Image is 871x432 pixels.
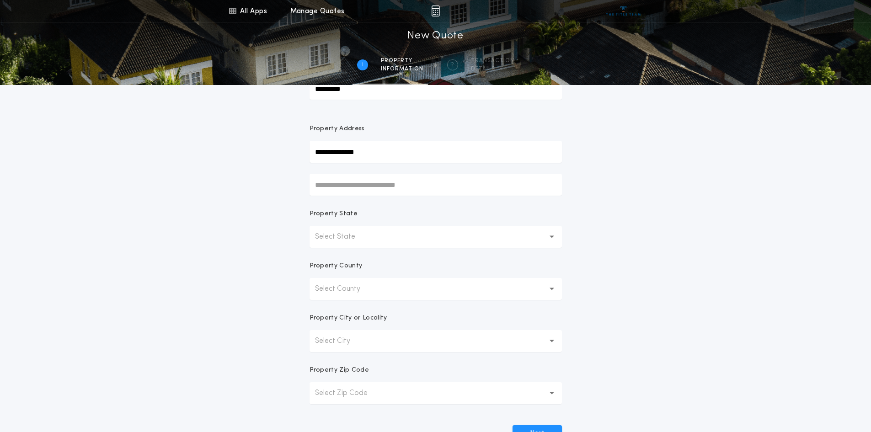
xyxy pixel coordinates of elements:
[310,226,562,248] button: Select State
[315,388,382,399] p: Select Zip Code
[310,124,562,133] p: Property Address
[471,57,514,64] span: Transaction
[315,231,370,242] p: Select State
[381,65,423,73] span: information
[606,6,641,16] img: vs-icon
[431,5,440,16] img: img
[407,29,463,43] h1: New Quote
[451,61,454,69] h2: 2
[310,278,562,300] button: Select County
[310,78,562,100] input: Prepared For
[310,314,387,323] p: Property City or Locality
[381,57,423,64] span: Property
[471,65,514,73] span: details
[315,336,365,347] p: Select City
[310,209,358,219] p: Property State
[310,366,369,375] p: Property Zip Code
[310,261,363,271] p: Property County
[362,61,363,69] h2: 1
[310,382,562,404] button: Select Zip Code
[310,330,562,352] button: Select City
[315,283,375,294] p: Select County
